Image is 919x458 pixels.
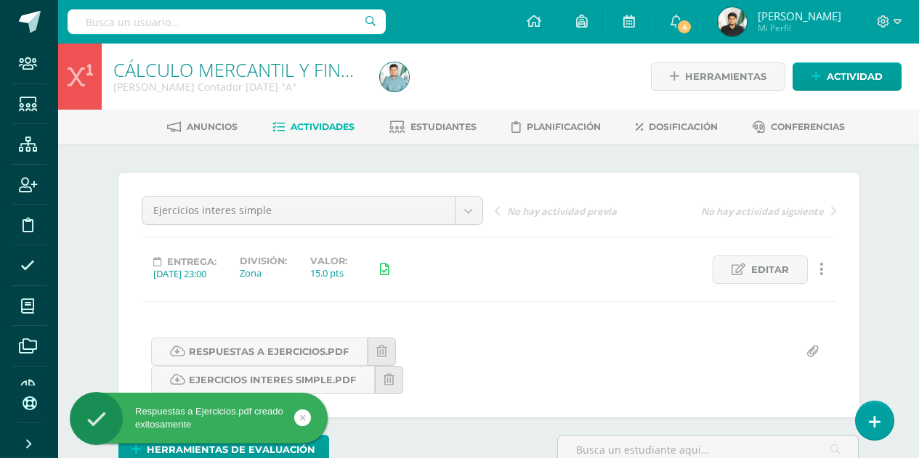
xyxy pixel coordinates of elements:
div: Zona [240,266,287,279]
span: Estudiantes [410,121,477,132]
span: No hay actividad previa [507,205,617,218]
span: Mi Perfil [758,22,841,34]
div: [DATE] 23:00 [153,267,216,280]
h1: CÁLCULO MERCANTIL Y FINANCIERO [113,60,363,80]
span: Herramientas [685,63,766,90]
span: Anuncios [187,121,238,132]
span: Dosificación [649,121,718,132]
label: Valor: [310,255,347,266]
span: 4 [676,19,692,35]
span: Actividades [291,121,355,132]
img: eba687581b1b7b2906586aa608ae6d01.png [380,62,409,91]
a: Conferencias [753,115,845,139]
span: No hay actividad siguiente [701,205,824,218]
a: Ejercicios interes simple.pdf [151,366,375,394]
a: Planificación [511,115,601,139]
span: Actividad [827,63,883,90]
div: Respuestas a Ejercicios.pdf creado exitosamente [70,405,328,431]
a: CÁLCULO MERCANTIL Y FINANCIERO [113,57,416,82]
div: 15.0 pts [310,266,347,279]
a: Dosificación [636,115,718,139]
a: Estudiantes [389,115,477,139]
img: 333b0b311e30b8d47132d334b2cfd205.png [718,7,747,36]
label: División: [240,255,287,266]
a: Actividad [793,62,902,91]
a: Ejercicios interes simple [142,197,482,224]
span: Conferencias [771,121,845,132]
a: Respuestas a Ejercicios.pdf [151,338,368,366]
div: Quinto Perito Contador Domingo 'A' [113,80,363,94]
span: [PERSON_NAME] [758,9,841,23]
span: Editar [751,256,789,283]
a: Actividades [272,115,355,139]
input: Busca un usuario... [68,9,386,34]
span: Ejercicios interes simple [153,197,444,224]
a: Anuncios [167,115,238,139]
span: Planificación [527,121,601,132]
span: Entrega: [167,256,216,267]
a: Herramientas [651,62,785,91]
